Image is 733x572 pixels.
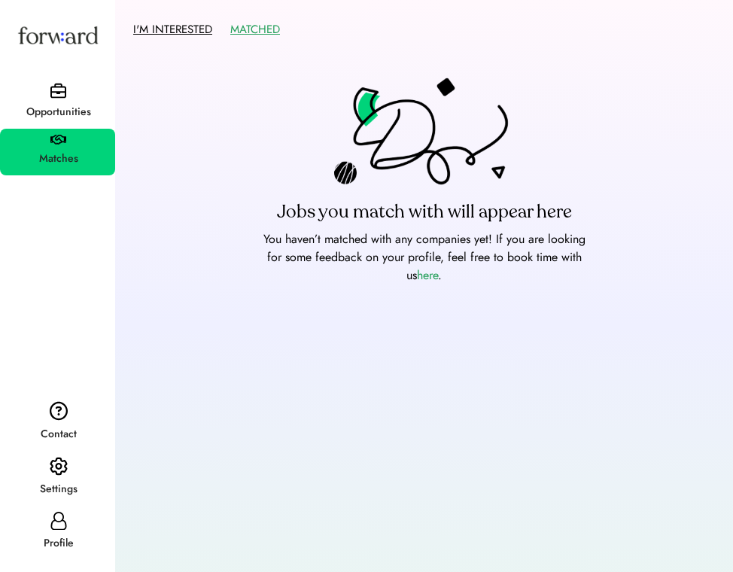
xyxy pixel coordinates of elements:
img: settings.svg [50,457,68,476]
div: Contact [2,425,115,443]
div: You haven’t matched with any companies yet! If you are looking for some feedback on your profile,... [259,230,590,284]
img: fortune%20cookie.png [334,78,515,194]
img: handshake.svg [50,135,66,145]
div: Settings [2,480,115,498]
img: briefcase.svg [50,83,66,99]
button: MATCHED [230,18,280,41]
div: Opportunities [2,103,115,121]
a: here [417,266,438,284]
div: Matches [2,150,115,168]
button: I'M INTERESTED [133,18,212,41]
img: contact.svg [50,401,68,421]
div: Jobs you match with will appear here [277,200,572,224]
div: Profile [2,534,115,552]
img: Forward logo [15,12,101,58]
